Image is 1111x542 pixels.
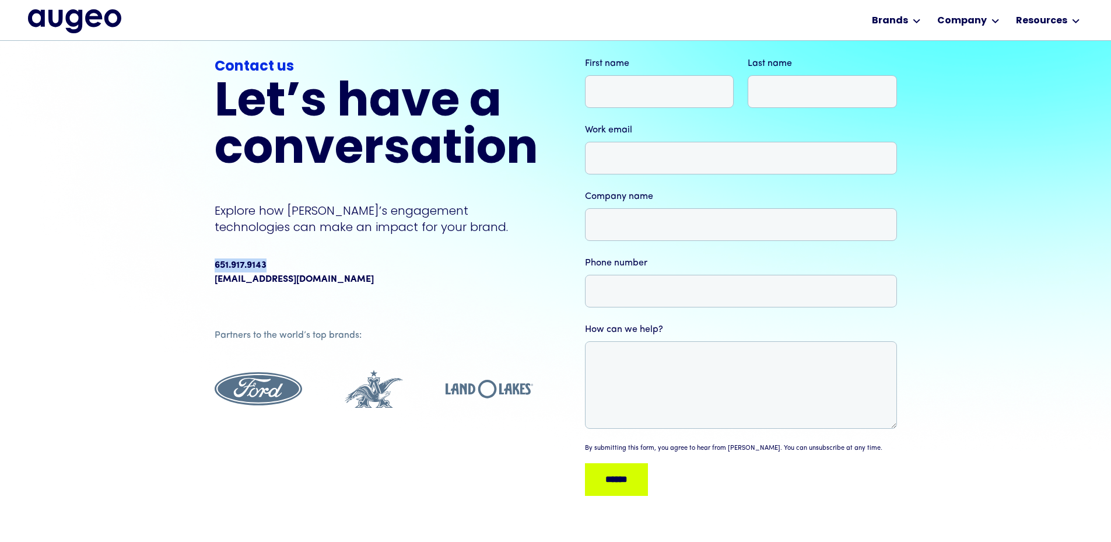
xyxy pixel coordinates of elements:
[585,323,897,337] label: How can we help?
[937,14,987,28] div: Company
[28,9,121,33] img: Augeo's full logo in midnight blue.
[585,444,882,454] div: By submitting this form, you agree to hear from [PERSON_NAME]. You can unsubscribe at any time.
[585,123,897,137] label: Work email
[215,272,374,286] a: [EMAIL_ADDRESS][DOMAIN_NAME]
[215,328,533,342] div: Partners to the world’s top brands:
[585,256,897,270] label: Phone number
[872,14,908,28] div: Brands
[215,80,538,174] h2: Let’s have a conversation
[585,190,897,204] label: Company name
[1016,14,1067,28] div: Resources
[585,57,734,71] label: First name
[585,57,897,504] form: Augeo | Demo Request | Contact Us
[748,57,897,71] label: Last name
[215,57,538,78] div: Contact us
[215,258,267,272] div: 651.917.9143
[28,9,121,33] a: home
[215,202,538,235] p: Explore how [PERSON_NAME]’s engagement technologies can make an impact for your brand.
